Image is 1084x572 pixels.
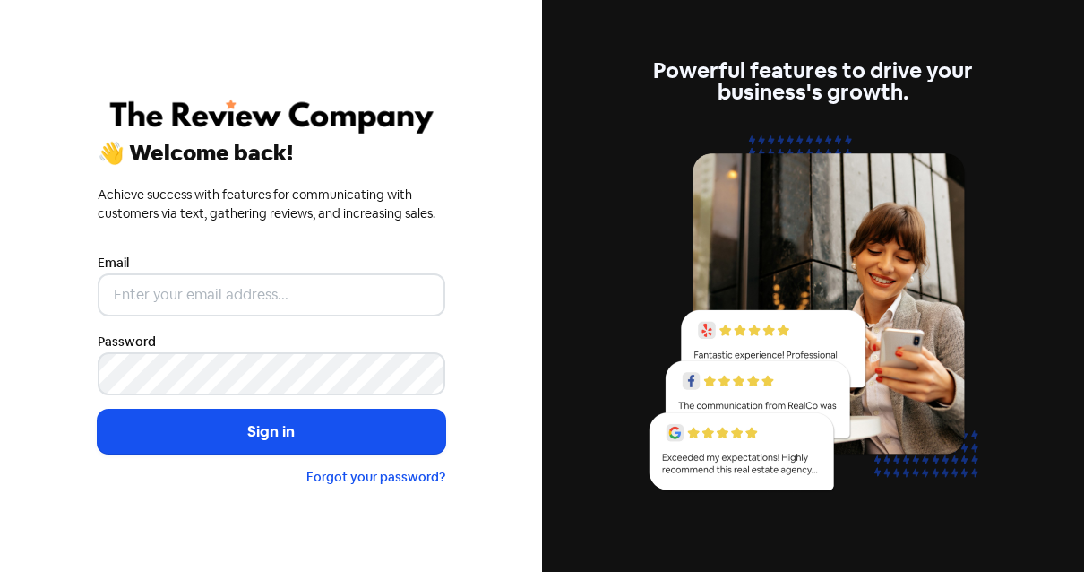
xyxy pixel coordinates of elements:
[98,143,445,164] div: 👋 Welcome back!
[98,333,156,351] label: Password
[640,60,987,103] div: Powerful features to drive your business's growth.
[98,186,445,223] div: Achieve success with features for communicating with customers via text, gathering reviews, and i...
[306,469,445,485] a: Forgot your password?
[640,125,987,511] img: reviews
[98,254,129,273] label: Email
[98,410,445,455] button: Sign in
[98,273,445,316] input: Enter your email address...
